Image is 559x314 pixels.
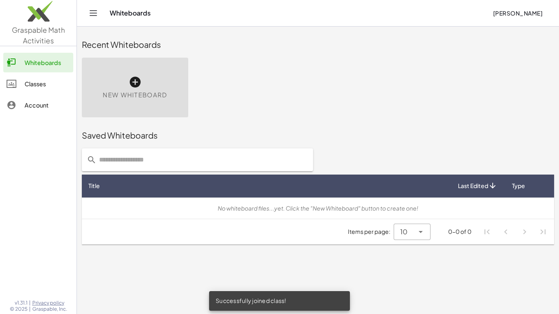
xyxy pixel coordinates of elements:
span: © 2025 [10,306,27,312]
span: v1.31.1 [15,300,27,306]
a: Classes [3,74,73,94]
nav: Pagination Navigation [478,222,552,241]
div: Classes [25,79,70,89]
span: 10 [400,227,408,237]
button: Toggle navigation [87,7,100,20]
span: Last Edited [458,182,488,190]
div: Successfully joined class! [209,291,350,311]
a: Whiteboards [3,53,73,72]
span: | [29,300,31,306]
div: Recent Whiteboards [82,39,554,50]
button: [PERSON_NAME] [486,6,549,20]
span: | [29,306,31,312]
span: Type [512,182,525,190]
div: Saved Whiteboards [82,130,554,141]
span: New Whiteboard [103,90,167,100]
a: Account [3,95,73,115]
span: Items per page: [348,227,394,236]
div: 0-0 of 0 [448,227,471,236]
i: prepended action [87,155,97,165]
span: Title [88,182,100,190]
span: Graspable Math Activities [12,25,65,45]
span: [PERSON_NAME] [493,9,543,17]
span: Graspable, Inc. [32,306,67,312]
div: Account [25,100,70,110]
div: Whiteboards [25,58,70,67]
a: Privacy policy [32,300,67,306]
div: No whiteboard files...yet. Click the "New Whiteboard" button to create one! [88,204,548,213]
